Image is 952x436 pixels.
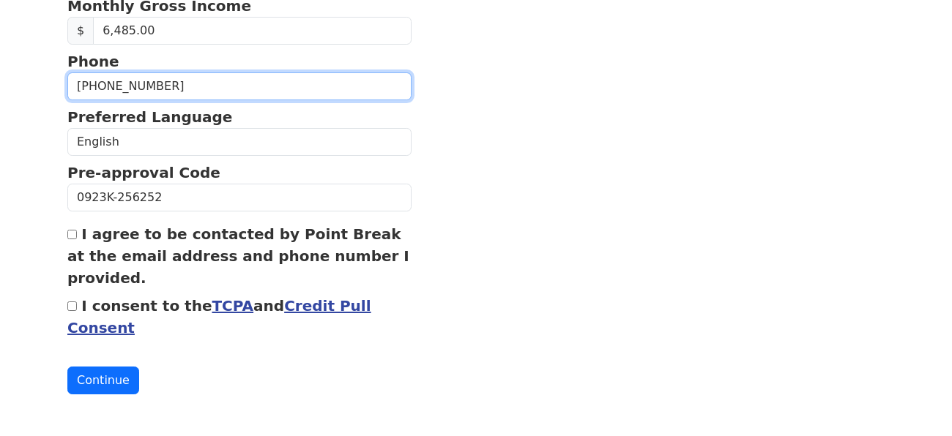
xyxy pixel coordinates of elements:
label: I agree to be contacted by Point Break at the email address and phone number I provided. [67,225,409,287]
strong: Phone [67,53,119,70]
button: Continue [67,367,139,394]
a: TCPA [212,297,253,315]
label: I consent to the and [67,297,371,337]
span: $ [67,17,94,45]
input: Monthly Gross Income [93,17,412,45]
input: Phone [67,72,412,100]
input: Pre-approval Code [67,184,412,211]
strong: Preferred Language [67,108,232,126]
strong: Pre-approval Code [67,164,220,181]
